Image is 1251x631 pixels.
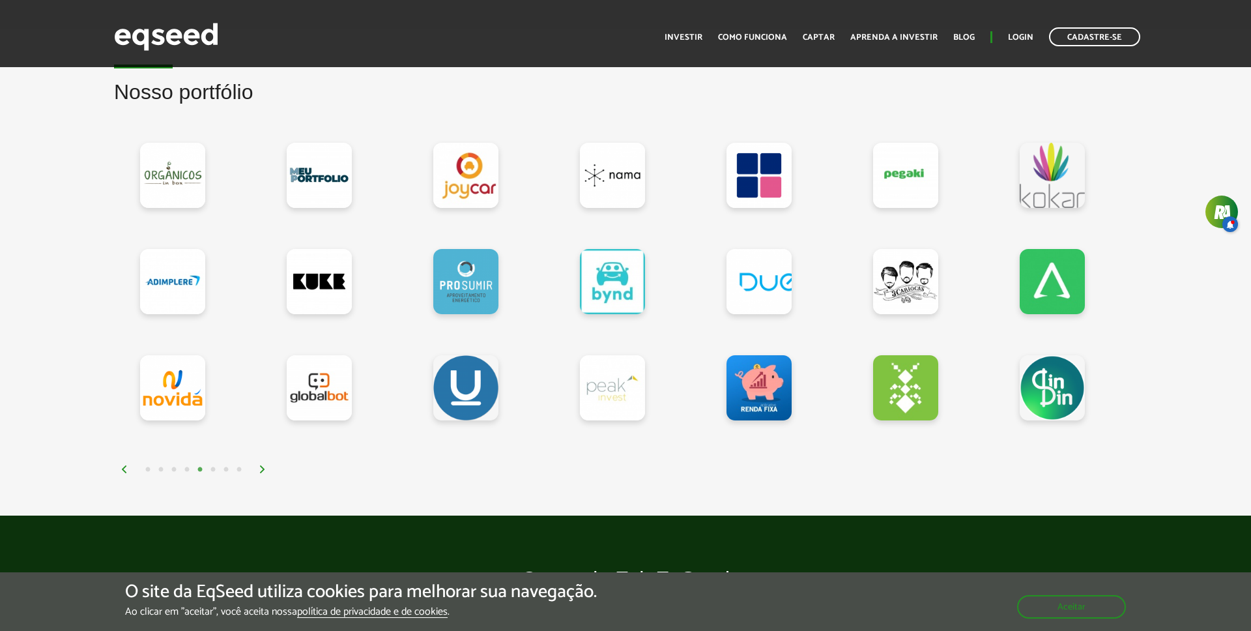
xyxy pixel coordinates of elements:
a: Captar [803,33,835,42]
h5: O site da EqSeed utiliza cookies para melhorar sua navegação. [125,582,597,602]
a: Pegaki [873,143,938,208]
a: GreenAnt [873,355,938,420]
button: 4 of 4 [180,463,194,477]
a: Cadastre-se [1049,27,1140,46]
a: Blog [953,33,975,42]
a: Orgânicos in Box [140,143,205,208]
h2: Nosso portfólio [114,81,1137,123]
button: 5 of 4 [194,463,207,477]
a: Login [1008,33,1033,42]
button: 3 of 4 [167,463,180,477]
a: Bynd [580,249,645,314]
a: política de privacidade e de cookies [297,607,448,618]
a: Globalbot [287,355,352,420]
h2: Casos de Exit EqSeed [218,568,1033,610]
button: 2 of 4 [154,463,167,477]
img: EqSeed [114,20,218,54]
a: Allugator [1020,249,1085,314]
a: Investir [665,33,702,42]
a: Due Laser [726,249,792,314]
a: Como funciona [718,33,787,42]
button: Aceitar [1017,595,1126,619]
a: Ulend [433,355,498,420]
a: Kuke [287,249,352,314]
a: PROSUMIR [433,249,498,314]
a: Peak Invest [580,355,645,420]
button: 8 of 4 [233,463,246,477]
button: 6 of 4 [207,463,220,477]
a: Aprenda a investir [850,33,938,42]
p: Ao clicar em "aceitar", você aceita nossa . [125,606,597,618]
a: DinDin [1020,355,1085,420]
a: App Renda Fixa [726,355,792,420]
img: arrow%20right.svg [259,465,266,473]
img: arrow%20left.svg [121,465,128,473]
a: 3Cariocas [873,249,938,314]
button: 1 of 4 [141,463,154,477]
a: Kokar [1020,143,1085,208]
button: 7 of 4 [220,463,233,477]
a: Mutual [726,143,792,208]
a: Adimplere [140,249,205,314]
a: Joycar [433,143,498,208]
a: Novidá [140,355,205,420]
a: MeuPortfolio [287,143,352,208]
a: Nama [580,143,645,208]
